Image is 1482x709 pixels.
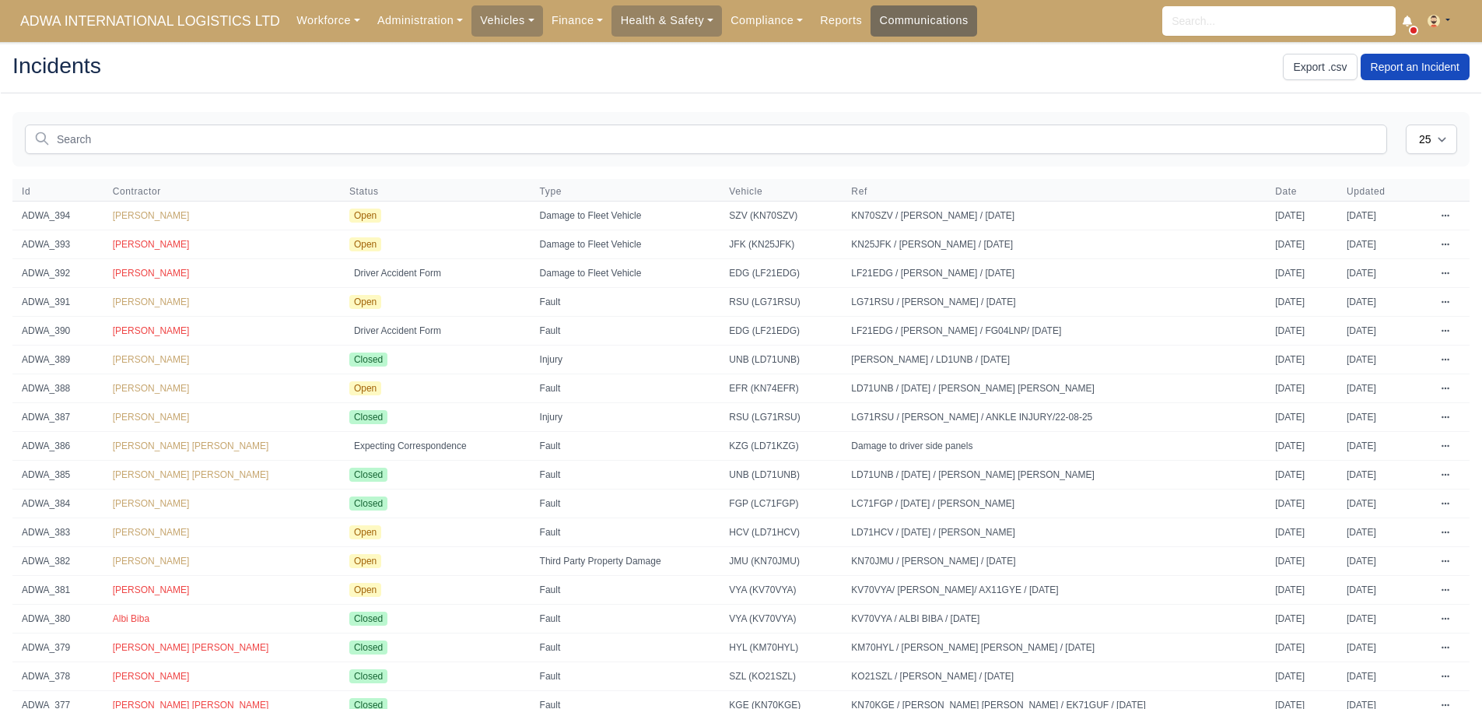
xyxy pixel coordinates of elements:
[349,295,381,309] span: Open
[113,268,190,279] span: [PERSON_NAME]
[113,239,190,250] a: [PERSON_NAME]
[722,5,811,36] a: Compliance
[720,576,842,605] td: VYA (KV70VYA)
[12,54,730,76] h2: Incidents
[531,518,720,547] td: Fault
[113,354,190,365] span: [PERSON_NAME]
[1266,662,1337,691] td: [DATE]
[720,230,842,259] td: JFK (KN25JFK)
[1337,403,1431,432] td: [DATE]
[842,634,1266,662] td: KM70HYL / [PERSON_NAME] [PERSON_NAME] / [DATE]
[531,576,720,605] td: Fault
[349,554,381,568] span: Open
[12,518,103,547] td: ADWA_383
[113,613,149,624] span: Albi Biba
[1266,461,1337,490] td: [DATE]
[1337,288,1431,317] td: [DATE]
[349,583,381,597] span: Open
[531,605,720,634] td: Fault
[1337,374,1431,403] td: [DATE]
[720,634,842,662] td: HYL (KM70HYL)
[349,266,446,280] span: Driver Accident Form
[113,584,190,595] a: [PERSON_NAME]
[729,185,832,198] span: Vehicle
[12,202,103,230] td: ADWA_394
[113,527,190,538] span: [PERSON_NAME]
[12,317,103,346] td: ADWA_390
[1266,259,1337,288] td: [DATE]
[842,518,1266,547] td: LD71HCV / [DATE] / [PERSON_NAME]
[842,374,1266,403] td: LD71UNB / [DATE] / [PERSON_NAME] [PERSON_NAME]
[1266,605,1337,634] td: [DATE]
[12,605,103,634] td: ADWA_380
[349,669,387,683] span: Closed
[1337,202,1431,230] td: [DATE]
[113,498,190,509] a: [PERSON_NAME]
[113,297,190,307] a: [PERSON_NAME]
[113,469,269,480] span: [PERSON_NAME] [PERSON_NAME]
[811,5,871,36] a: Reports
[113,185,173,198] button: Contractor
[842,288,1266,317] td: LG71RSU / [PERSON_NAME] / [DATE]
[720,432,842,461] td: KZG (LD71KZG)
[12,346,103,374] td: ADWA_389
[1266,346,1337,374] td: [DATE]
[1266,403,1337,432] td: [DATE]
[851,185,1256,198] span: Ref
[349,497,387,511] span: Closed
[1337,461,1431,490] td: [DATE]
[113,185,161,198] span: Contractor
[1266,490,1337,518] td: [DATE]
[288,5,369,36] a: Workforce
[842,576,1266,605] td: KV70VYA/ [PERSON_NAME]/ AX11GYE / [DATE]
[22,185,94,198] span: Id
[531,230,720,259] td: Damage to Fleet Vehicle
[720,317,842,346] td: EDG (LF21EDG)
[12,403,103,432] td: ADWA_387
[113,671,190,682] span: [PERSON_NAME]
[531,490,720,518] td: Fault
[349,185,379,198] span: Status
[1266,634,1337,662] td: [DATE]
[842,346,1266,374] td: [PERSON_NAME] / LD1UNB / [DATE]
[531,662,720,691] td: Fault
[113,440,269,451] span: [PERSON_NAME] [PERSON_NAME]
[720,202,842,230] td: SZV (KN70SZV)
[25,125,1387,154] input: Search
[113,210,190,221] a: [PERSON_NAME]
[12,259,103,288] td: ADWA_392
[1266,230,1337,259] td: [DATE]
[12,374,103,403] td: ADWA_388
[12,5,288,37] span: ADWA INTERNATIONAL LOGISTICS LTD
[871,5,977,36] a: Communications
[1337,317,1431,346] td: [DATE]
[720,346,842,374] td: UNB (LD71UNB)
[369,5,471,36] a: Administration
[113,412,190,423] span: [PERSON_NAME]
[113,325,190,336] span: [PERSON_NAME]
[842,547,1266,576] td: KN70JMU / [PERSON_NAME] / [DATE]
[1337,259,1431,288] td: [DATE]
[531,374,720,403] td: Fault
[12,230,103,259] td: ADWA_393
[349,185,391,198] button: Status
[720,288,842,317] td: RSU (LG71RSU)
[1337,547,1431,576] td: [DATE]
[842,259,1266,288] td: LF21EDG / [PERSON_NAME] / [DATE]
[1162,6,1396,36] input: Search...
[540,185,562,198] span: Type
[1,41,1481,93] div: Incidents
[1404,634,1482,709] iframe: Chat Widget
[12,461,103,490] td: ADWA_385
[1275,185,1309,198] button: Date
[1337,518,1431,547] td: [DATE]
[113,556,190,567] span: [PERSON_NAME]
[611,5,722,36] a: Health & Safety
[349,410,387,424] span: Closed
[1337,346,1431,374] td: [DATE]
